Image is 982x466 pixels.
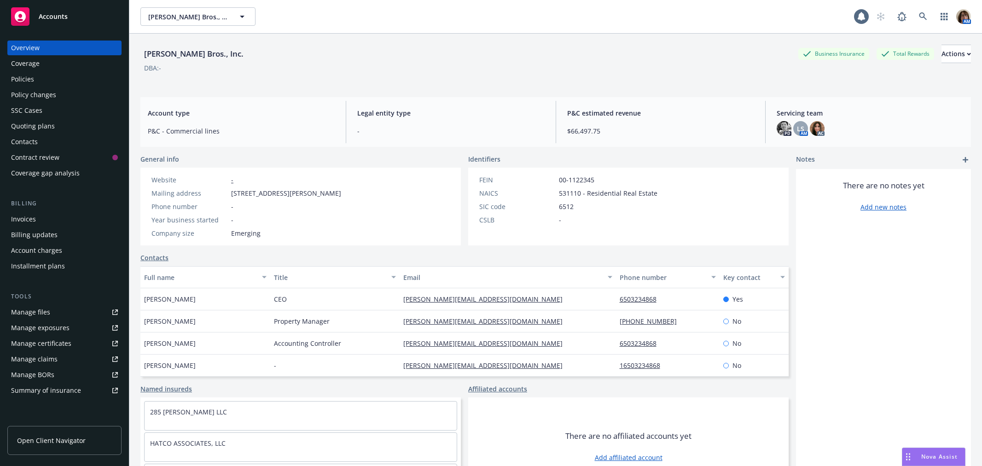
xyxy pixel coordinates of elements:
div: Manage BORs [11,367,54,382]
a: Policies [7,72,122,87]
a: Start snowing [872,7,890,26]
div: CSLB [479,215,555,225]
div: NAICS [479,188,555,198]
a: Affiliated accounts [468,384,527,394]
div: Business Insurance [798,48,869,59]
div: Billing updates [11,227,58,242]
a: [PERSON_NAME][EMAIL_ADDRESS][DOMAIN_NAME] [403,339,570,348]
span: No [732,361,741,370]
div: Phone number [151,202,227,211]
div: Quoting plans [11,119,55,134]
a: Policy changes [7,87,122,102]
div: SIC code [479,202,555,211]
div: Manage certificates [11,336,71,351]
div: Website [151,175,227,185]
span: Yes [732,294,743,304]
span: [STREET_ADDRESS][PERSON_NAME] [231,188,341,198]
div: Policies [11,72,34,87]
span: [PERSON_NAME] [144,316,196,326]
div: Mailing address [151,188,227,198]
a: 16503234868 [620,361,668,370]
div: Full name [144,273,256,282]
div: Invoices [11,212,36,227]
button: [PERSON_NAME] Bros., Inc. [140,7,256,26]
button: Full name [140,266,270,288]
a: Named insureds [140,384,192,394]
a: Manage claims [7,352,122,367]
div: Coverage gap analysis [11,166,80,181]
div: Key contact [723,273,775,282]
a: [PERSON_NAME][EMAIL_ADDRESS][DOMAIN_NAME] [403,361,570,370]
span: 6512 [559,202,574,211]
div: Summary of insurance [11,383,81,398]
a: Coverage [7,56,122,71]
button: Nova Assist [902,448,965,466]
div: FEIN [479,175,555,185]
span: Notes [796,154,815,165]
a: Overview [7,41,122,55]
span: LS [797,124,804,134]
span: - [231,215,233,225]
span: CEO [274,294,287,304]
a: SSC Cases [7,103,122,118]
a: [PERSON_NAME][EMAIL_ADDRESS][DOMAIN_NAME] [403,295,570,303]
span: Servicing team [777,108,964,118]
div: Contract review [11,150,59,165]
span: - [274,361,276,370]
span: 531110 - Residential Real Estate [559,188,657,198]
a: Manage certificates [7,336,122,351]
a: Contacts [140,253,169,262]
div: Contacts [11,134,38,149]
a: Add affiliated account [595,453,662,462]
div: Billing [7,199,122,208]
div: SSC Cases [11,103,42,118]
span: - [559,215,561,225]
a: [PERSON_NAME][EMAIL_ADDRESS][DOMAIN_NAME] [403,317,570,326]
div: Phone number [620,273,706,282]
a: Report a Bug [893,7,911,26]
button: Actions [941,45,971,63]
a: Summary of insurance [7,383,122,398]
span: No [732,338,741,348]
a: Installment plans [7,259,122,274]
span: There are no affiliated accounts yet [565,431,691,442]
a: Manage BORs [7,367,122,382]
div: Manage exposures [11,320,70,335]
div: DBA: - [144,63,161,73]
a: 285 [PERSON_NAME] LLC [150,408,227,416]
span: - [357,126,544,136]
span: $66,497.75 [567,126,754,136]
button: Email [400,266,616,288]
a: Invoices [7,212,122,227]
span: [PERSON_NAME] [144,338,196,348]
span: P&C estimated revenue [567,108,754,118]
div: Year business started [151,215,227,225]
a: add [960,154,971,165]
span: - [231,202,233,211]
img: photo [956,9,971,24]
div: Total Rewards [877,48,934,59]
span: There are no notes yet [843,180,924,191]
a: Account charges [7,243,122,258]
span: P&C - Commercial lines [148,126,335,136]
div: Account charges [11,243,62,258]
div: Coverage [11,56,40,71]
div: Analytics hub [7,416,122,425]
div: Tools [7,292,122,301]
div: Email [403,273,602,282]
button: Key contact [720,266,789,288]
div: Overview [11,41,40,55]
span: 00-1122345 [559,175,594,185]
span: No [732,316,741,326]
span: General info [140,154,179,164]
a: 6503234868 [620,295,664,303]
a: Search [914,7,932,26]
div: Drag to move [902,448,914,466]
a: Manage exposures [7,320,122,335]
a: Quoting plans [7,119,122,134]
img: photo [777,121,791,136]
div: [PERSON_NAME] Bros., Inc. [140,48,247,60]
div: Company size [151,228,227,238]
span: Account type [148,108,335,118]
